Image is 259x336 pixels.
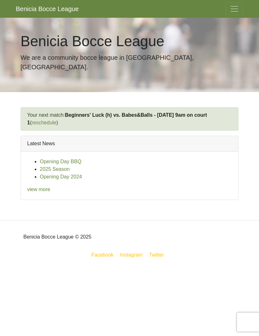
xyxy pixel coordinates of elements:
a: Benicia Bocce League [16,3,79,15]
p: We are a community bocce league in [GEOGRAPHIC_DATA], [GEOGRAPHIC_DATA]. [21,53,238,72]
div: Your next match: ( ) [21,107,238,131]
a: reschedule [32,120,56,125]
div: Benicia Bocce League © 2025 [16,226,243,248]
a: Beginners' Luck (h) vs. Babes&Balls - [DATE] 9am on court 1 [27,112,207,125]
div: Latest News [21,136,238,152]
button: Toggle navigation [226,3,243,15]
a: Facebook [90,251,115,259]
h1: Benicia Bocce League [21,33,238,50]
a: Twitter [148,251,169,259]
a: Opening Day BBQ [40,159,81,164]
a: view more [27,187,50,192]
a: Instagram [119,251,144,259]
a: Opening Day 2024 [40,174,82,179]
a: 2025 Season [40,166,69,172]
